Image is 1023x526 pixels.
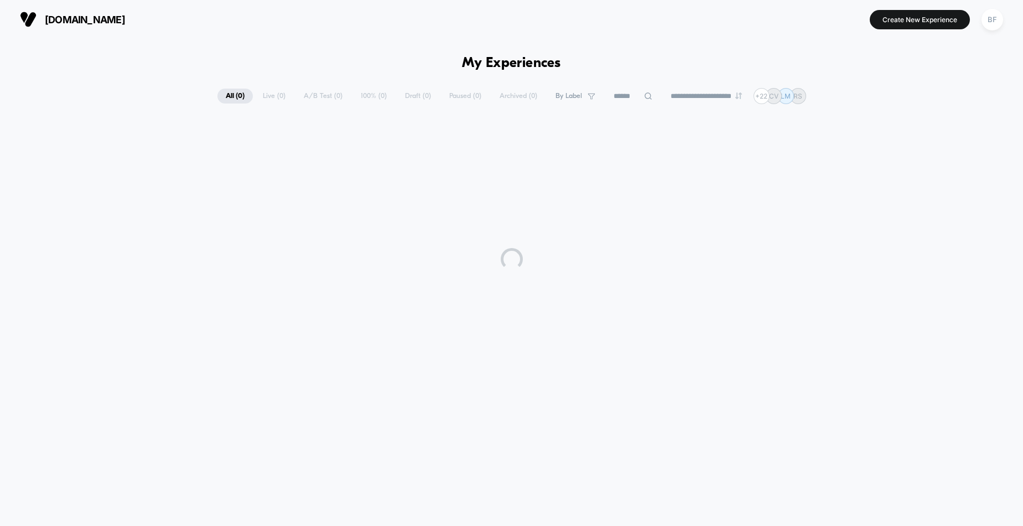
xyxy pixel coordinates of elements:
span: [DOMAIN_NAME] [45,14,125,25]
button: BF [978,8,1006,31]
span: By Label [555,92,582,100]
h1: My Experiences [462,55,561,71]
span: All ( 0 ) [217,89,253,104]
p: LM [781,92,791,100]
div: + 22 [754,88,770,104]
button: [DOMAIN_NAME] [17,11,128,28]
button: Create New Experience [870,10,970,29]
p: RS [793,92,802,100]
p: CV [769,92,778,100]
div: BF [982,9,1003,30]
img: end [735,92,742,99]
img: Visually logo [20,11,37,28]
